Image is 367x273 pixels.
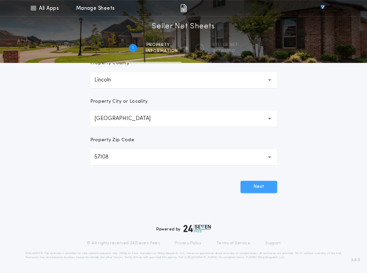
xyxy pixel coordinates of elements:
[94,115,161,123] p: [GEOGRAPHIC_DATA]
[146,42,178,48] span: Property
[90,98,148,105] p: Property City or Locality
[184,256,217,259] a: [URL][DOMAIN_NAME]
[132,45,134,51] h2: 1
[308,5,337,11] img: vs-icon
[87,241,160,246] p: © All rights reserved. 24|Seven Fees
[213,42,238,48] span: SELLER NET
[94,76,122,84] p: Lincoln
[180,4,187,12] img: img
[213,48,238,54] span: SCENARIO
[240,181,277,193] button: Next
[183,224,211,232] img: logo
[351,257,360,263] span: 3.8.0
[199,45,201,51] h2: 2
[90,149,277,165] button: 57108
[152,21,215,32] h1: Seller Net Sheets
[265,241,280,246] a: Support
[146,48,178,54] span: information
[25,251,342,259] p: DISCLAIMER: This estimate is provided for informational purposes only. 24|Seven Fees, a product o...
[90,60,130,67] p: Property County
[90,110,277,127] button: [GEOGRAPHIC_DATA]
[216,241,250,246] a: Terms of Service
[156,224,211,232] div: Powered by
[175,241,202,246] a: Privacy Policy
[94,153,119,161] p: 57108
[90,137,134,144] p: Property Zip Code
[90,72,277,88] button: Lincoln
